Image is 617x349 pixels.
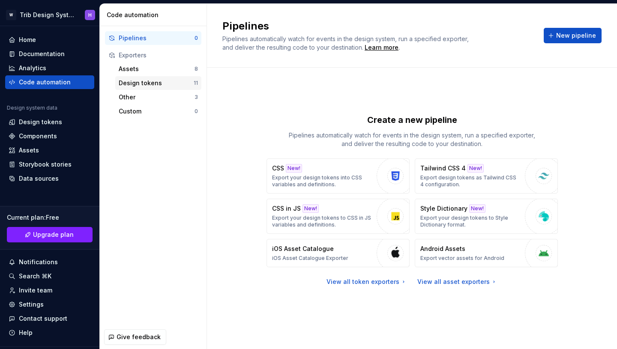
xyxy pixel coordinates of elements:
[119,51,198,60] div: Exporters
[19,78,71,87] div: Code automation
[104,329,166,345] button: Give feedback
[272,204,301,213] p: CSS in JS
[19,272,51,280] div: Search ⌘K
[363,45,400,51] span: .
[5,326,94,340] button: Help
[20,11,75,19] div: Trib Design System
[195,108,198,115] div: 0
[5,298,94,311] a: Settings
[7,104,57,111] div: Design system data
[556,31,596,40] span: New pipeline
[2,6,98,24] button: WTrib Design SystemH
[5,75,94,89] a: Code automation
[7,227,93,242] a: Upgrade plan
[467,164,484,173] div: New!
[5,283,94,297] a: Invite team
[195,94,198,101] div: 3
[115,104,201,118] button: Custom0
[5,255,94,269] button: Notifications
[119,79,194,87] div: Design tokens
[284,131,541,148] p: Pipelines automatically watch for events in the design system, run a specified exporter, and deli...
[415,199,558,234] button: Style DictionaryNew!Export your design tokens to Style Dictionary format.
[267,199,410,234] button: CSS in JSNew!Export your design tokens to CSS in JS variables and definitions.
[7,213,93,222] div: Current plan : Free
[107,11,203,19] div: Code automation
[267,239,410,267] button: iOS Asset CatalogueiOS Asset Catalogue Exporter
[5,158,94,171] a: Storybook stories
[544,28,602,43] button: New pipeline
[19,118,62,126] div: Design tokens
[19,328,33,337] div: Help
[19,314,67,323] div: Contact support
[415,239,558,267] button: Android AssetsExport vector assets for Android
[272,215,372,228] p: Export your design tokens to CSS in JS variables and definitions.
[6,10,16,20] div: W
[5,61,94,75] a: Analytics
[5,143,94,157] a: Assets
[19,258,58,266] div: Notifications
[222,35,470,51] span: Pipelines automatically watch for events in the design system, run a specified exporter, and deli...
[5,33,94,47] a: Home
[19,64,46,72] div: Analytics
[267,158,410,194] button: CSSNew!Export your design tokens into CSS variables and definitions.
[19,50,65,58] div: Documentation
[222,19,533,33] h2: Pipelines
[195,35,198,42] div: 0
[326,277,407,286] a: View all token exporters
[417,277,497,286] a: View all asset exporters
[88,12,92,18] div: H
[19,300,44,309] div: Settings
[420,204,467,213] p: Style Dictionary
[5,47,94,61] a: Documentation
[5,172,94,185] a: Data sources
[5,115,94,129] a: Design tokens
[105,31,201,45] button: Pipelines0
[420,215,521,228] p: Export your design tokens to Style Dictionary format.
[420,164,466,173] p: Tailwind CSS 4
[415,158,558,194] button: Tailwind CSS 4New!Export design tokens as Tailwind CSS 4 configuration.
[367,114,457,126] p: Create a new pipeline
[115,76,201,90] button: Design tokens11
[19,286,52,295] div: Invite team
[286,164,302,173] div: New!
[420,255,504,262] p: Export vector assets for Android
[19,146,39,155] div: Assets
[119,93,195,101] div: Other
[420,245,465,253] p: Android Assets
[420,174,521,188] p: Export design tokens as Tailwind CSS 4 configuration.
[303,204,319,213] div: New!
[272,164,284,173] p: CSS
[5,312,94,325] button: Contact support
[117,333,161,341] span: Give feedback
[194,80,198,87] div: 11
[5,129,94,143] a: Components
[19,160,72,169] div: Storybook stories
[365,43,398,52] a: Learn more
[272,245,334,253] p: iOS Asset Catalogue
[272,255,348,262] p: iOS Asset Catalogue Exporter
[19,36,36,44] div: Home
[115,90,201,104] button: Other3
[119,107,195,116] div: Custom
[469,204,485,213] div: New!
[5,269,94,283] button: Search ⌘K
[119,65,195,73] div: Assets
[19,174,59,183] div: Data sources
[33,230,74,239] span: Upgrade plan
[119,34,195,42] div: Pipelines
[272,174,372,188] p: Export your design tokens into CSS variables and definitions.
[19,132,57,140] div: Components
[115,62,201,76] button: Assets8
[195,66,198,72] div: 8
